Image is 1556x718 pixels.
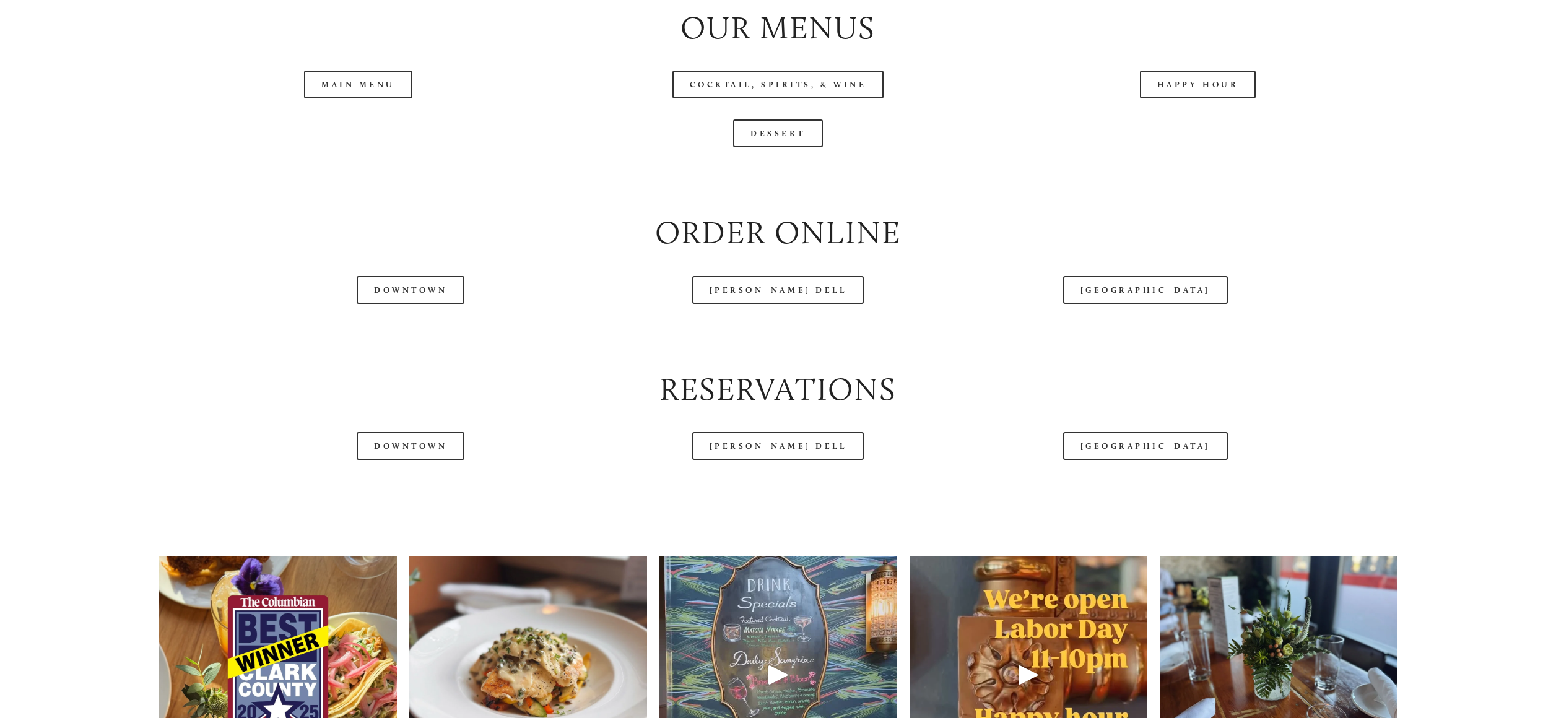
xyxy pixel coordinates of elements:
[692,276,864,304] a: [PERSON_NAME] Dell
[357,276,464,304] a: Downtown
[159,367,1397,411] h2: Reservations
[1063,432,1228,460] a: [GEOGRAPHIC_DATA]
[1063,276,1228,304] a: [GEOGRAPHIC_DATA]
[159,210,1397,254] h2: Order Online
[733,119,823,147] a: Dessert
[357,432,464,460] a: Downtown
[692,432,864,460] a: [PERSON_NAME] Dell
